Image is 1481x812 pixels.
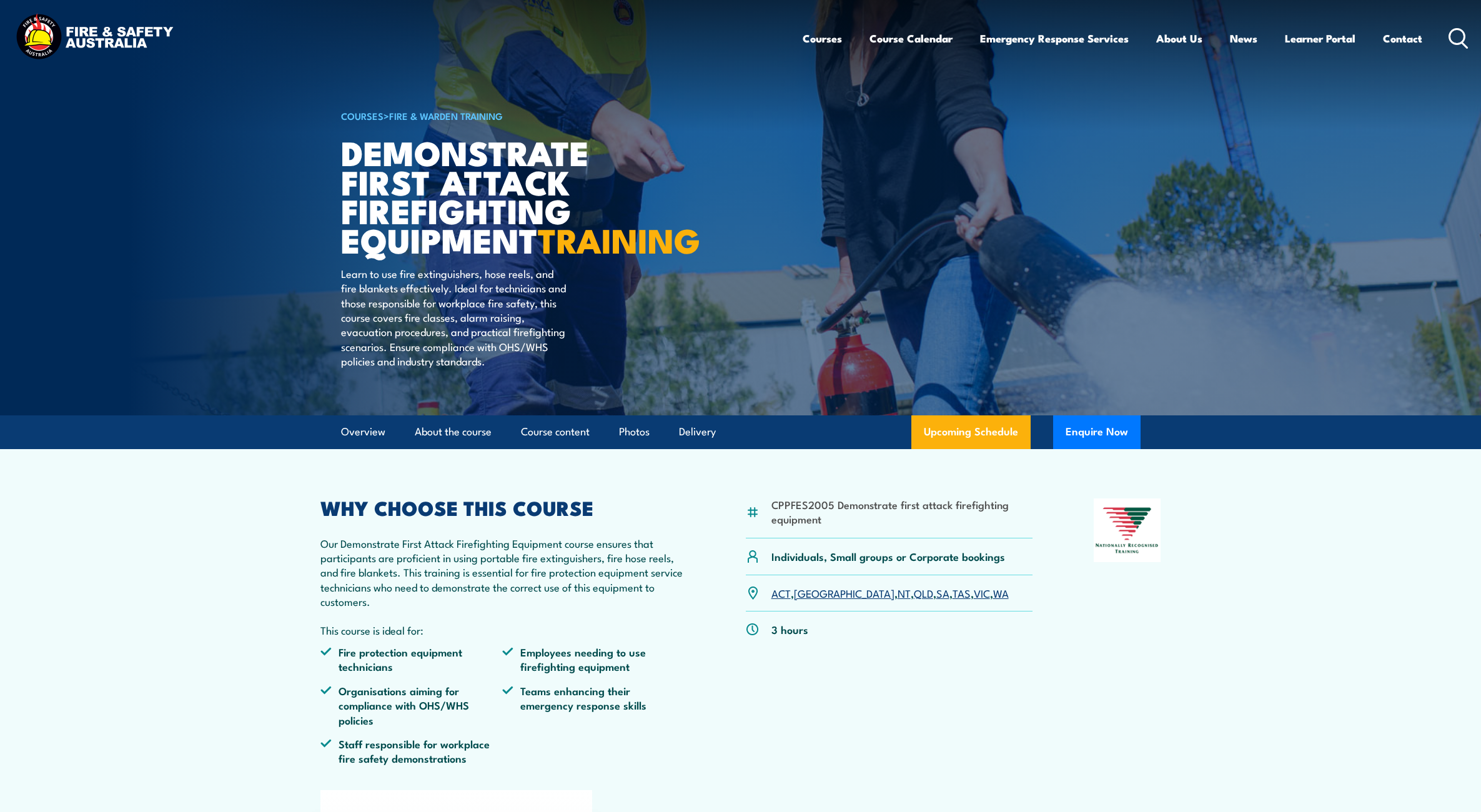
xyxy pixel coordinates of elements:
[341,108,650,123] h6: >
[914,585,933,600] a: QLD
[538,213,700,265] strong: TRAINING
[771,586,1009,600] p: , , , , , , ,
[953,585,971,600] a: TAS
[415,415,492,448] a: About the course
[320,645,503,674] li: Fire protection equipment technicians
[869,22,953,55] a: Course Calendar
[502,683,685,727] li: Teams enhancing their emergency response skills
[341,415,385,448] a: Overview
[320,683,503,727] li: Organisations aiming for compliance with OHS/WHS policies
[980,22,1129,55] a: Emergency Response Services
[1383,22,1422,55] a: Contact
[974,585,990,600] a: VIC
[389,109,503,122] a: Fire & Warden Training
[898,585,911,600] a: NT
[320,736,503,766] li: Staff responsible for workplace fire safety demonstrations
[771,497,1033,527] li: CPPFES2005 Demonstrate first attack firefighting equipment
[1285,22,1355,55] a: Learner Portal
[803,22,842,55] a: Courses
[320,536,685,609] p: Our Demonstrate First Attack Firefighting Equipment course ensures that participants are proficie...
[771,585,791,600] a: ACT
[1156,22,1202,55] a: About Us
[320,498,685,516] h2: WHY CHOOSE THIS COURSE
[911,415,1031,449] a: Upcoming Schedule
[771,549,1005,563] p: Individuals, Small groups or Corporate bookings
[502,645,685,674] li: Employees needing to use firefighting equipment
[1053,415,1141,449] button: Enquire Now
[341,266,569,369] p: Learn to use fire extinguishers, hose reels, and fire blankets effectively. Ideal for technicians...
[794,585,894,600] a: [GEOGRAPHIC_DATA]
[341,109,384,122] a: COURSES
[341,137,650,254] h1: Demonstrate First Attack Firefighting Equipment
[1230,22,1257,55] a: News
[1094,498,1161,562] img: Nationally Recognised Training logo.
[521,415,590,448] a: Course content
[771,622,808,636] p: 3 hours
[679,415,716,448] a: Delivery
[320,623,685,637] p: This course is ideal for:
[936,585,949,600] a: SA
[619,415,650,448] a: Photos
[993,585,1009,600] a: WA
